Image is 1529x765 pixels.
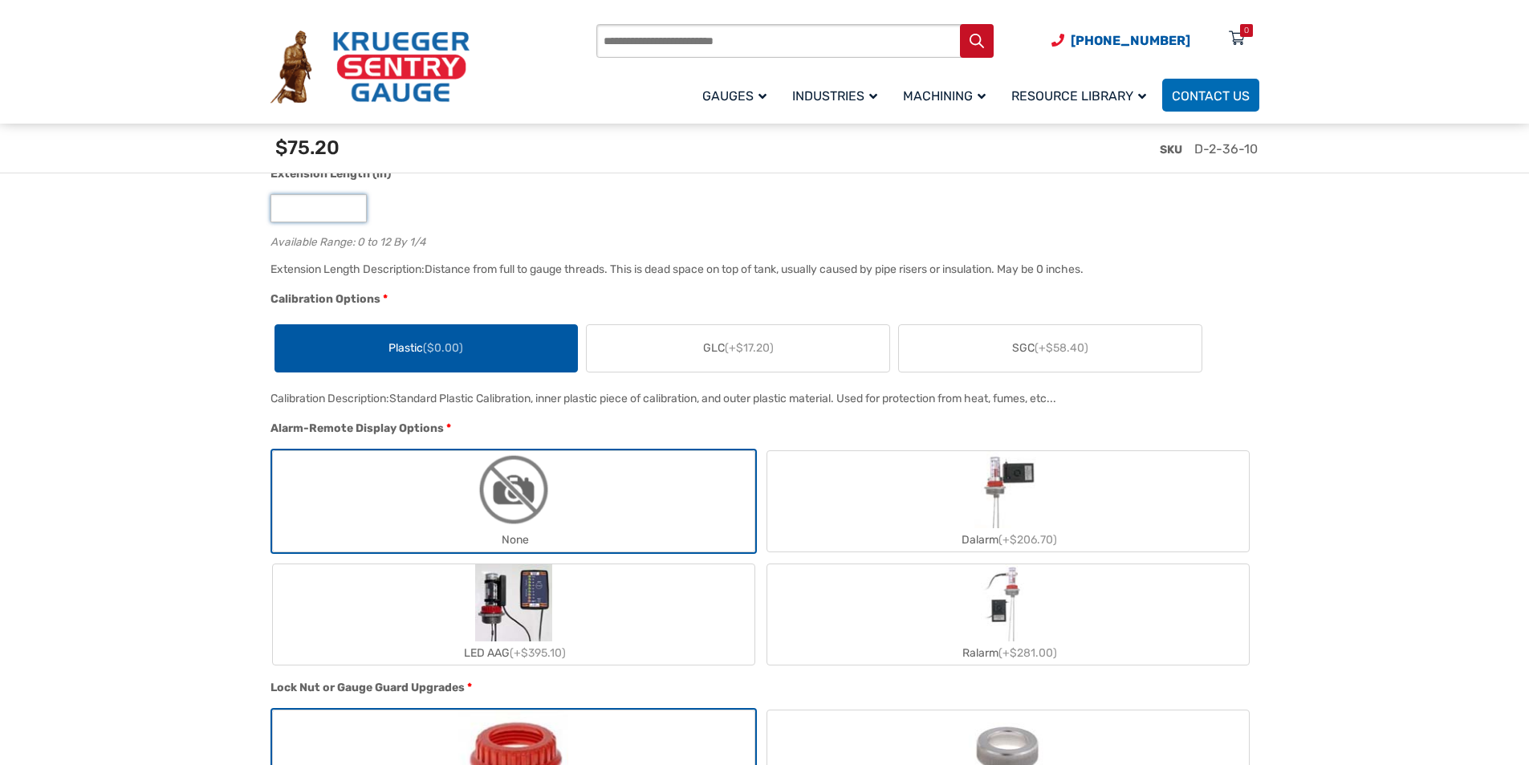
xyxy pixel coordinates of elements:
label: None [273,451,754,551]
div: 0 [1244,24,1249,37]
span: (+$58.40) [1035,341,1088,355]
span: Resource Library [1011,88,1146,104]
span: [PHONE_NUMBER] [1071,33,1190,48]
div: Distance from full to gauge threads. This is dead space on top of tank, usually caused by pipe ri... [425,262,1084,276]
span: SKU [1160,143,1182,157]
span: (+$281.00) [998,646,1057,660]
span: Extension Length Description: [270,262,425,276]
span: Plastic [388,340,463,356]
label: Dalarm [767,451,1249,551]
abbr: required [446,420,451,437]
span: (+$17.20) [725,341,774,355]
span: ($0.00) [423,341,463,355]
label: Ralarm [767,564,1249,665]
span: D-2-36-10 [1194,141,1258,157]
span: Calibration Options [270,292,380,306]
div: None [273,528,754,551]
span: GLC [703,340,774,356]
a: Resource Library [1002,76,1162,114]
span: SGC [1012,340,1088,356]
div: Standard Plastic Calibration, inner plastic piece of calibration, and outer plastic material. Use... [389,392,1056,405]
span: Machining [903,88,986,104]
abbr: required [467,679,472,696]
a: Contact Us [1162,79,1259,112]
label: LED AAG [273,564,754,665]
span: Calibration Description: [270,392,389,405]
span: (+$206.70) [998,533,1057,547]
span: Industries [792,88,877,104]
div: Ralarm [767,641,1249,665]
div: Dalarm [767,528,1249,551]
div: Available Range: 0 to 12 By 1/4 [270,232,1251,247]
span: Lock Nut or Gauge Guard Upgrades [270,681,465,694]
a: Gauges [693,76,783,114]
span: (+$395.10) [510,646,566,660]
span: Contact Us [1172,88,1250,104]
span: Gauges [702,88,767,104]
abbr: required [383,291,388,307]
a: Phone Number (920) 434-8860 [1051,31,1190,51]
img: Krueger Sentry Gauge [270,31,470,104]
span: Alarm-Remote Display Options [270,421,444,435]
a: Machining [893,76,1002,114]
a: Industries [783,76,893,114]
div: LED AAG [273,641,754,665]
